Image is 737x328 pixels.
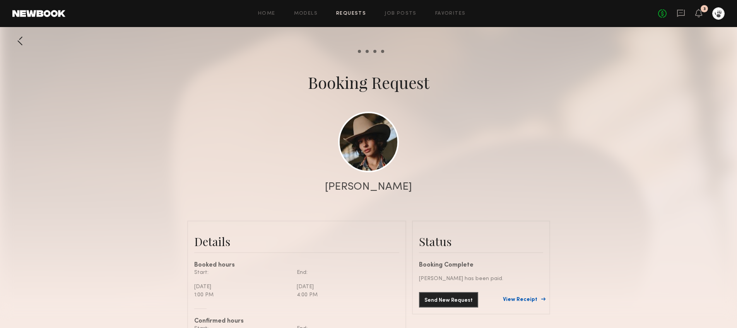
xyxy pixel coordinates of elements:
[503,297,543,303] a: View Receipt
[297,269,393,277] div: End:
[294,11,318,16] a: Models
[297,283,393,291] div: [DATE]
[385,11,417,16] a: Job Posts
[258,11,275,16] a: Home
[419,292,478,308] button: Send New Request
[325,182,412,192] div: [PERSON_NAME]
[194,234,399,249] div: Details
[308,71,429,93] div: Booking Request
[419,262,543,269] div: Booking Complete
[194,283,291,291] div: [DATE]
[336,11,366,16] a: Requests
[419,234,543,249] div: Status
[297,291,393,299] div: 4:00 PM
[194,269,291,277] div: Start:
[703,7,706,11] div: 3
[194,291,291,299] div: 1:00 PM
[194,318,399,325] div: Confirmed hours
[435,11,466,16] a: Favorites
[419,275,543,283] div: [PERSON_NAME] has been paid.
[194,262,399,269] div: Booked hours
